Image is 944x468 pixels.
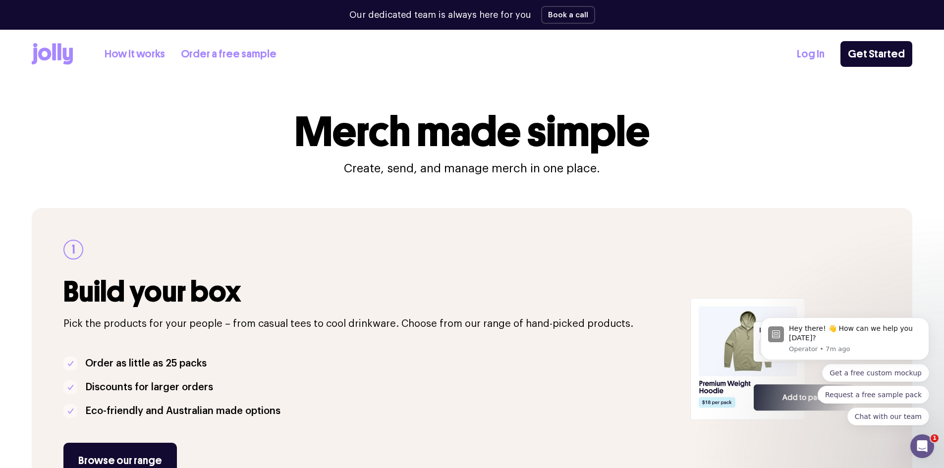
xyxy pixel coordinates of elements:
a: Log In [797,46,825,62]
a: Order a free sample [181,46,277,62]
p: Discounts for larger orders [85,379,213,395]
a: How it works [105,46,165,62]
button: Book a call [541,6,595,24]
iframe: Intercom notifications message [746,241,944,441]
div: 1 [63,240,83,260]
p: Order as little as 25 packs [85,356,207,371]
h1: Merch made simple [295,111,650,153]
p: Our dedicated team is always here for you [349,8,531,22]
iframe: Intercom live chat [910,434,934,458]
p: Create, send, and manage merch in one place. [344,160,600,176]
p: Pick the products for your people – from casual tees to cool drinkware. Choose from our range of ... [63,316,678,332]
span: 1 [931,434,939,442]
a: Get Started [840,41,912,67]
p: Eco-friendly and Australian made options [85,403,280,419]
h3: Build your box [63,275,678,308]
